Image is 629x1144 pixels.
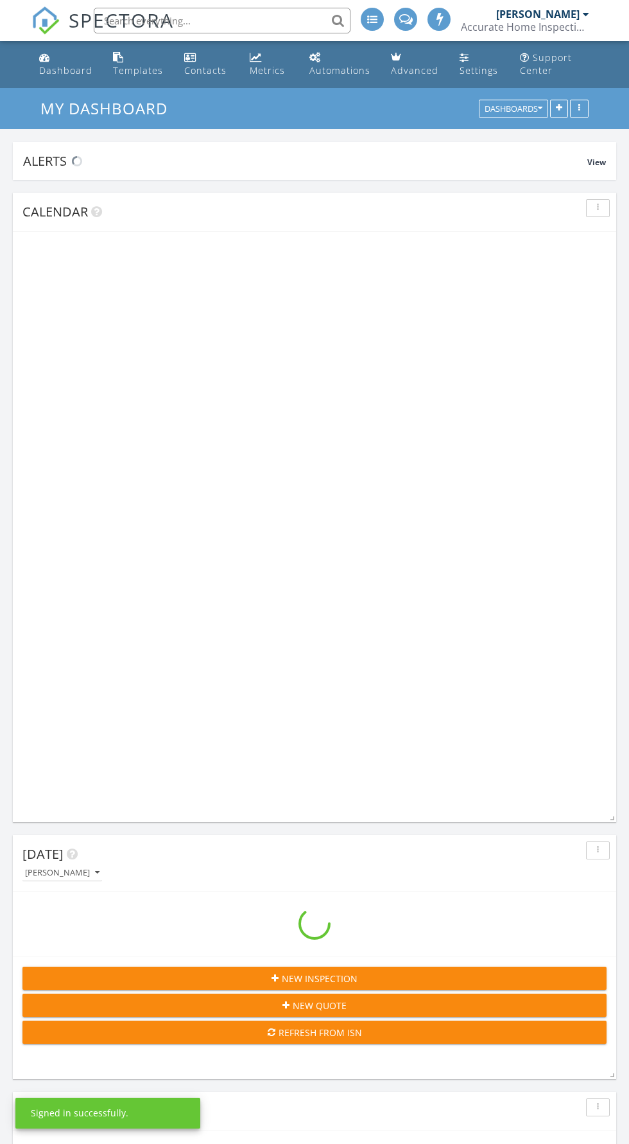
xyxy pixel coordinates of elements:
div: Signed in successfully. [31,1107,128,1120]
div: Contacts [184,64,227,76]
span: SPECTORA [69,6,174,33]
div: Advanced [391,64,438,76]
div: Metrics [250,64,285,76]
button: [PERSON_NAME] [22,865,102,882]
span: View [587,157,606,168]
div: Accurate Home Inspections [461,21,589,33]
div: [PERSON_NAME] [496,8,580,21]
a: Dashboard [34,46,98,83]
div: Settings [460,64,498,76]
button: New Inspection [22,967,607,990]
span: New Inspection [282,972,358,985]
button: Refresh from ISN [22,1021,607,1044]
a: Templates [108,46,169,83]
span: Calendar [22,203,88,220]
div: Templates [113,64,163,76]
a: Metrics [245,46,294,83]
div: [PERSON_NAME] [25,868,99,877]
a: My Dashboard [40,98,178,119]
a: Contacts [179,46,234,83]
img: The Best Home Inspection Software - Spectora [31,6,60,35]
div: Alerts [23,152,587,170]
span: [DATE] [22,845,64,863]
a: Advanced [386,46,444,83]
a: Settings [454,46,504,83]
div: Dashboard [39,64,92,76]
button: New Quote [22,994,607,1017]
div: Dashboards [485,105,542,114]
div: Support Center [520,51,572,76]
div: Refresh from ISN [33,1026,596,1039]
a: Support Center [515,46,595,83]
input: Search everything... [94,8,350,33]
span: New Quote [293,999,347,1012]
button: Dashboards [479,100,548,118]
a: Automations (Advanced) [304,46,375,83]
a: SPECTORA [31,17,174,44]
div: Automations [309,64,370,76]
